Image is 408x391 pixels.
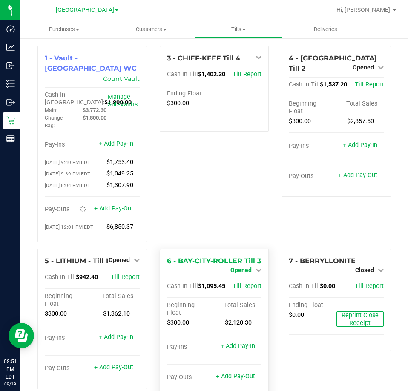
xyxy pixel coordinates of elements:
[347,118,374,125] span: $2,857.50
[45,334,92,342] div: Pay-Ins
[92,293,139,300] div: Total Sales
[289,142,336,150] div: Pay-Ins
[108,93,138,108] a: Manage Sub-Vaults
[198,71,225,78] span: $1,402.30
[230,267,252,273] span: Opened
[6,43,15,52] inline-svg: Analytics
[289,257,356,265] span: 7 - BERRYLLONITE
[6,98,15,106] inline-svg: Outbound
[6,61,15,70] inline-svg: Inbound
[289,282,320,290] span: Cash In Till
[167,282,198,290] span: Cash In Till
[111,273,140,281] a: Till Report
[94,364,133,371] a: + Add Pay-Out
[45,365,92,372] div: Pay-Outs
[108,20,195,38] a: Customers
[45,310,67,317] span: $300.00
[214,302,261,309] div: Total Sales
[343,141,377,149] a: + Add Pay-In
[336,100,384,108] div: Total Sales
[45,107,57,113] span: Main:
[20,26,108,33] span: Purchases
[103,310,130,317] span: $1,362.10
[108,26,195,33] span: Customers
[45,159,90,165] span: [DATE] 9:40 PM EDT
[167,302,214,317] div: Beginning Float
[106,158,133,166] span: $1,753.40
[45,224,93,230] span: [DATE] 12:01 PM EDT
[45,257,108,265] span: 5 - LITHIUM - Till 1
[94,205,133,212] a: + Add Pay-Out
[99,333,133,341] a: + Add Pay-In
[195,26,282,33] span: Tills
[45,115,63,129] span: Change Bag:
[45,182,90,188] span: [DATE] 8:04 PM EDT
[20,20,108,38] a: Purchases
[289,81,320,88] span: Cash In Till
[167,100,189,107] span: $300.00
[167,343,214,351] div: Pay-Ins
[45,54,137,72] span: 1 - Vault - [GEOGRAPHIC_DATA] WC
[336,6,392,13] span: Hi, [PERSON_NAME]!
[83,107,106,113] span: $3,772.30
[167,319,189,326] span: $300.00
[45,273,76,281] span: Cash In Till
[45,141,92,149] div: Pay-Ins
[106,223,133,230] span: $6,850.37
[6,80,15,88] inline-svg: Inventory
[320,282,335,290] span: $0.00
[289,311,304,319] span: $0.00
[56,6,114,14] span: [GEOGRAPHIC_DATA]
[167,257,261,265] span: 6 - BAY-CITY-ROLLER Till 3
[198,282,225,290] span: $1,095.45
[106,181,133,189] span: $1,307.90
[336,311,384,327] button: Reprint Close Receipt
[282,20,369,38] a: Deliveries
[6,25,15,33] inline-svg: Dashboard
[167,374,214,381] div: Pay-Outs
[4,358,17,381] p: 08:51 PM EDT
[109,256,130,263] span: Opened
[355,81,384,88] a: Till Report
[4,381,17,387] p: 09/19
[6,135,15,143] inline-svg: Reports
[302,26,349,33] span: Deliveries
[45,91,104,106] span: Cash In [GEOGRAPHIC_DATA]:
[167,54,240,62] span: 3 - CHIEF-KEEF Till 4
[342,312,379,327] span: Reprint Close Receipt
[76,273,98,281] span: $942.40
[289,172,336,180] div: Pay-Outs
[99,140,133,147] a: + Add Pay-In
[353,64,374,71] span: Opened
[233,71,261,78] a: Till Report
[195,20,282,38] a: Tills
[167,71,198,78] span: Cash In Till
[104,99,132,106] span: $1,800.00
[355,282,384,290] a: Till Report
[289,100,336,115] div: Beginning Float
[83,115,106,121] span: $1,800.00
[289,118,311,125] span: $300.00
[221,342,255,350] a: + Add Pay-In
[216,373,255,380] a: + Add Pay-Out
[225,319,252,326] span: $2,120.30
[338,172,377,179] a: + Add Pay-Out
[45,206,92,213] div: Pay-Outs
[167,90,214,98] div: Ending Float
[320,81,347,88] span: $1,537.20
[103,75,140,83] a: Count Vault
[45,171,90,177] span: [DATE] 9:39 PM EDT
[289,54,377,72] span: 4 - [GEOGRAPHIC_DATA] Till 2
[45,293,92,308] div: Beginning Float
[106,170,133,177] span: $1,049.25
[233,282,261,290] a: Till Report
[9,323,34,348] iframe: Resource center
[289,302,336,309] div: Ending Float
[355,267,374,273] span: Closed
[6,116,15,125] inline-svg: Retail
